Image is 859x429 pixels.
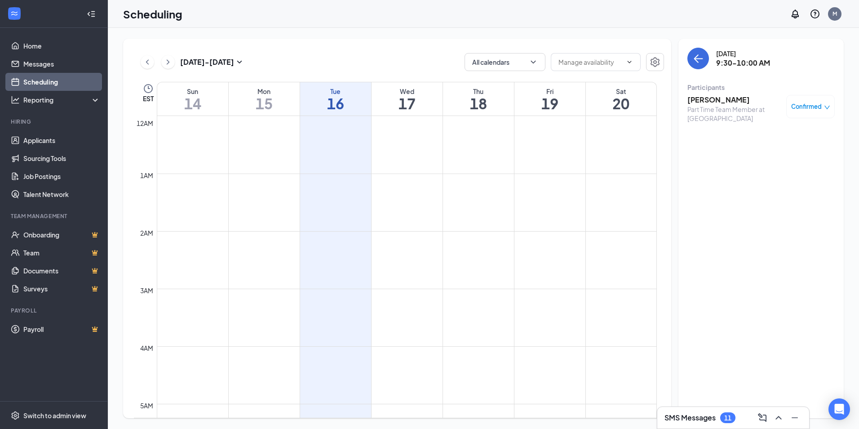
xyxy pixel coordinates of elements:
[23,280,100,298] a: SurveysCrown
[161,55,175,69] button: ChevronRight
[23,167,100,185] a: Job Postings
[23,131,100,149] a: Applicants
[23,320,100,338] a: PayrollCrown
[180,57,234,67] h3: [DATE] - [DATE]
[11,411,20,420] svg: Settings
[157,96,228,111] h1: 14
[443,82,514,116] a: September 18, 2025
[791,102,822,111] span: Confirmed
[724,414,731,422] div: 11
[443,87,514,96] div: Thu
[135,118,155,128] div: 12am
[514,82,585,116] a: September 19, 2025
[828,398,850,420] div: Open Intercom Messenger
[229,87,300,96] div: Mon
[372,87,443,96] div: Wed
[465,53,545,71] button: All calendarsChevronDown
[300,96,371,111] h1: 16
[11,95,20,104] svg: Analysis
[11,118,98,125] div: Hiring
[664,413,716,423] h3: SMS Messages
[372,96,443,111] h1: 17
[790,9,801,19] svg: Notifications
[23,226,100,244] a: OnboardingCrown
[23,37,100,55] a: Home
[514,87,585,96] div: Fri
[23,185,100,203] a: Talent Network
[757,412,768,423] svg: ComposeMessage
[23,73,100,91] a: Scheduling
[229,96,300,111] h1: 15
[143,57,152,67] svg: ChevronLeft
[443,96,514,111] h1: 18
[300,87,371,96] div: Tue
[687,95,782,105] h3: [PERSON_NAME]
[586,82,657,116] a: September 20, 2025
[23,244,100,262] a: TeamCrown
[23,55,100,73] a: Messages
[143,94,154,103] span: EST
[234,57,245,67] svg: SmallChevronDown
[157,82,228,116] a: September 14, 2025
[300,82,371,116] a: September 16, 2025
[372,82,443,116] a: September 17, 2025
[10,9,19,18] svg: WorkstreamLogo
[771,411,786,425] button: ChevronUp
[23,95,101,104] div: Reporting
[138,286,155,295] div: 3am
[558,57,622,67] input: Manage availability
[755,411,770,425] button: ComposeMessage
[646,53,664,71] button: Settings
[23,149,100,167] a: Sourcing Tools
[687,83,835,92] div: Participants
[824,104,830,111] span: down
[138,401,155,411] div: 5am
[11,212,98,220] div: Team Management
[716,49,770,58] div: [DATE]
[687,48,709,69] button: back-button
[164,57,173,67] svg: ChevronRight
[157,87,228,96] div: Sun
[123,6,182,22] h1: Scheduling
[773,412,784,423] svg: ChevronUp
[650,57,660,67] svg: Settings
[788,411,802,425] button: Minimize
[23,262,100,280] a: DocumentsCrown
[529,58,538,67] svg: ChevronDown
[586,87,657,96] div: Sat
[229,82,300,116] a: September 15, 2025
[687,105,782,123] div: Part Time Team Member at [GEOGRAPHIC_DATA]
[138,343,155,353] div: 4am
[143,83,154,94] svg: Clock
[141,55,154,69] button: ChevronLeft
[586,96,657,111] h1: 20
[693,53,704,64] svg: ArrowLeft
[789,412,800,423] svg: Minimize
[716,58,770,68] h3: 9:30-10:00 AM
[11,307,98,314] div: Payroll
[626,58,633,66] svg: ChevronDown
[138,228,155,238] div: 2am
[514,96,585,111] h1: 19
[138,170,155,180] div: 1am
[810,9,820,19] svg: QuestionInfo
[87,9,96,18] svg: Collapse
[23,411,86,420] div: Switch to admin view
[832,10,837,18] div: M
